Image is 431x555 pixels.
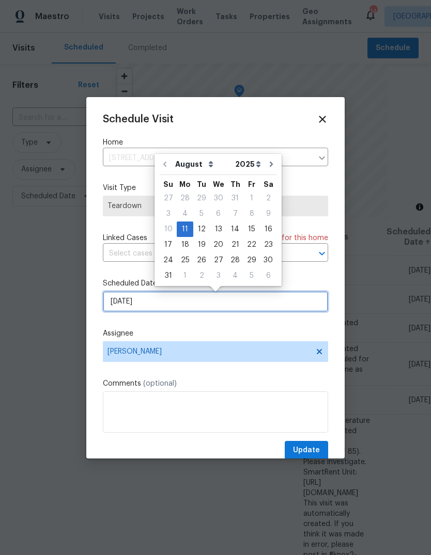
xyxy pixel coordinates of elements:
[210,268,227,283] div: 3
[210,206,227,221] div: Wed Aug 06 2025
[210,222,227,236] div: 13
[210,237,227,252] div: 20
[210,252,227,268] div: Wed Aug 27 2025
[160,253,177,267] div: 24
[243,191,260,205] div: 1
[260,191,276,206] div: Sat Aug 02 2025
[160,268,177,283] div: 31
[160,191,177,205] div: 27
[243,207,260,221] div: 8
[163,181,173,188] abbr: Sunday
[315,246,329,261] button: Open
[243,191,260,206] div: Fri Aug 01 2025
[230,181,240,188] abbr: Thursday
[285,441,328,460] button: Update
[260,221,276,237] div: Sat Aug 16 2025
[260,268,276,283] div: Sat Sep 06 2025
[233,156,264,172] select: Year
[243,206,260,221] div: Fri Aug 08 2025
[227,222,243,236] div: 14
[103,183,328,193] label: Visit Type
[177,222,193,236] div: 11
[177,206,193,221] div: Mon Aug 04 2025
[197,181,206,188] abbr: Tuesday
[160,206,177,221] div: Sun Aug 03 2025
[227,237,243,252] div: Thu Aug 21 2025
[227,206,243,221] div: Thu Aug 07 2025
[160,237,177,252] div: 17
[193,268,210,283] div: 2
[177,191,193,205] div: 28
[210,191,227,206] div: Wed Jul 30 2025
[193,237,210,252] div: 19
[210,253,227,267] div: 27
[193,221,210,237] div: Tue Aug 12 2025
[243,268,260,283] div: 5
[177,252,193,268] div: Mon Aug 25 2025
[177,268,193,283] div: Mon Sep 01 2025
[260,207,276,221] div: 9
[177,268,193,283] div: 1
[264,154,279,175] button: Go to next month
[260,222,276,236] div: 16
[210,221,227,237] div: Wed Aug 13 2025
[160,252,177,268] div: Sun Aug 24 2025
[243,222,260,236] div: 15
[210,191,227,205] div: 30
[160,222,177,236] div: 10
[227,268,243,283] div: 4
[177,237,193,252] div: Mon Aug 18 2025
[227,252,243,268] div: Thu Aug 28 2025
[103,233,147,243] span: Linked Cases
[260,206,276,221] div: Sat Aug 09 2025
[227,191,243,205] div: 31
[227,237,243,252] div: 21
[260,237,276,252] div: 23
[193,237,210,252] div: Tue Aug 19 2025
[193,252,210,268] div: Tue Aug 26 2025
[103,246,299,262] input: Select cases
[260,191,276,205] div: 2
[213,181,224,188] abbr: Wednesday
[260,268,276,283] div: 6
[210,268,227,283] div: Wed Sep 03 2025
[157,154,173,175] button: Go to previous month
[179,181,191,188] abbr: Monday
[248,181,255,188] abbr: Friday
[317,114,328,125] span: Close
[160,207,177,221] div: 3
[143,380,177,387] span: (optional)
[160,221,177,237] div: Sun Aug 10 2025
[210,237,227,252] div: Wed Aug 20 2025
[160,191,177,206] div: Sun Jul 27 2025
[243,268,260,283] div: Fri Sep 05 2025
[107,347,310,356] span: [PERSON_NAME]
[103,137,328,148] label: Home
[227,221,243,237] div: Thu Aug 14 2025
[103,150,313,166] input: Enter in an address
[177,207,193,221] div: 4
[264,181,273,188] abbr: Saturday
[227,207,243,221] div: 7
[103,114,174,124] span: Schedule Visit
[210,207,227,221] div: 6
[227,268,243,283] div: Thu Sep 04 2025
[293,444,320,457] span: Update
[173,156,233,172] select: Month
[103,291,328,312] input: M/D/YYYY
[177,191,193,206] div: Mon Jul 28 2025
[243,237,260,252] div: Fri Aug 22 2025
[177,253,193,267] div: 25
[227,191,243,206] div: Thu Jul 31 2025
[177,237,193,252] div: 18
[160,268,177,283] div: Sun Aug 31 2025
[243,221,260,237] div: Fri Aug 15 2025
[193,191,210,206] div: Tue Jul 29 2025
[243,237,260,252] div: 22
[193,268,210,283] div: Tue Sep 02 2025
[243,252,260,268] div: Fri Aug 29 2025
[260,237,276,252] div: Sat Aug 23 2025
[193,206,210,221] div: Tue Aug 05 2025
[107,201,324,211] span: Teardown
[260,252,276,268] div: Sat Aug 30 2025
